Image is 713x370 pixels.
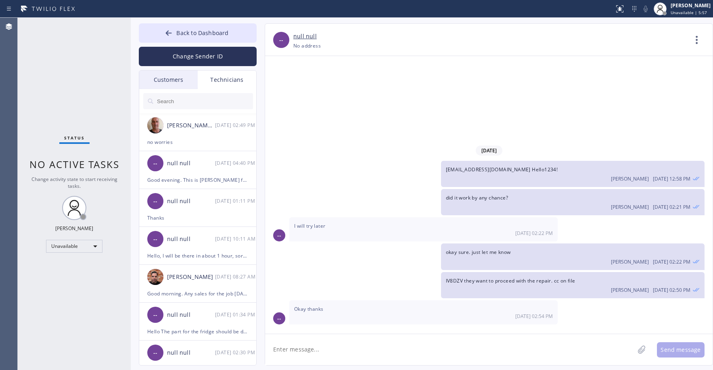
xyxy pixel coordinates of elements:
[446,277,575,284] span: IV8DZV they want to proceed with the repair. cc on file
[441,161,705,187] div: 11/27/2023 7:58 AM
[277,231,281,240] span: --
[167,348,215,358] div: null null
[215,158,257,168] div: 02/15/2025 9:40 AM
[153,197,157,206] span: --
[167,121,215,130] div: [PERSON_NAME] Eranosyan
[446,166,558,173] span: [EMAIL_ADDRESS][DOMAIN_NAME] Hello1234!
[167,310,215,320] div: null null
[153,235,157,244] span: --
[441,272,705,298] div: 11/27/2023 7:50 AM
[167,272,215,282] div: [PERSON_NAME]
[147,117,163,133] img: 538c64125ca06044fbadbd2da3dc4cf8.jpg
[293,41,321,50] div: No address
[147,137,248,147] div: no worries
[446,194,508,201] span: did it work by any chance?
[611,175,649,182] span: [PERSON_NAME]
[198,71,256,89] div: Technicians
[139,47,257,66] button: Change Sender ID
[293,32,317,41] a: null null
[147,269,163,285] img: 204d40141910a759c14f6df764f62ceb.jpg
[167,197,215,206] div: null null
[446,249,511,256] span: okay sure. just let me know
[147,251,248,260] div: Hello, I will be there in about 1 hour, sorry for the wait.
[294,306,323,312] span: Okay thanks
[215,272,257,281] div: 12/06/2024 8:27 AM
[653,175,690,182] span: [DATE] 12:58 PM
[139,71,198,89] div: Customers
[167,159,215,168] div: null null
[653,287,690,293] span: [DATE] 02:50 PM
[515,313,553,320] span: [DATE] 02:54 PM
[611,287,649,293] span: [PERSON_NAME]
[289,300,558,324] div: 11/27/2023 7:54 AM
[215,121,257,130] div: 02/18/2025 9:49 AM
[31,176,117,189] span: Change activity state to start receiving tasks.
[289,217,558,241] div: 11/27/2023 7:22 AM
[671,10,707,15] span: Unavailable | 5:57
[653,204,690,210] span: [DATE] 02:21 PM
[515,230,553,237] span: [DATE] 02:22 PM
[153,159,157,168] span: --
[139,23,257,43] button: Back to Dashboard
[279,35,283,45] span: --
[277,314,281,323] span: --
[147,289,248,298] div: Good morning. Any sales for the job [DATE]?
[611,258,649,265] span: [PERSON_NAME]
[176,29,228,37] span: Back to Dashboard
[147,175,248,185] div: Good evening. This is [PERSON_NAME] from home appliance repair, I received spare parts for your d...
[215,310,257,319] div: 12/03/2024 8:34 AM
[215,196,257,206] div: 01/23/2025 9:11 AM
[441,243,705,270] div: 11/27/2023 7:22 AM
[657,342,705,358] button: Send message
[153,348,157,358] span: --
[29,158,119,171] span: No active tasks
[64,135,85,141] span: Status
[147,327,248,336] div: Hello The part for the fridge should be delivered [DATE] Ill keep you posted
[476,146,502,156] span: [DATE]
[215,234,257,243] div: 01/14/2025 9:11 AM
[441,189,705,215] div: 11/27/2023 7:21 AM
[55,225,93,232] div: [PERSON_NAME]
[640,3,651,15] button: Mute
[156,93,253,109] input: Search
[653,258,690,265] span: [DATE] 02:22 PM
[294,222,325,229] span: I will try later
[147,213,248,222] div: Thanks
[611,204,649,210] span: [PERSON_NAME]
[153,310,157,320] span: --
[671,2,711,9] div: [PERSON_NAME]
[215,348,257,357] div: 11/05/2024 8:30 AM
[167,235,215,244] div: null null
[46,240,102,253] div: Unavailable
